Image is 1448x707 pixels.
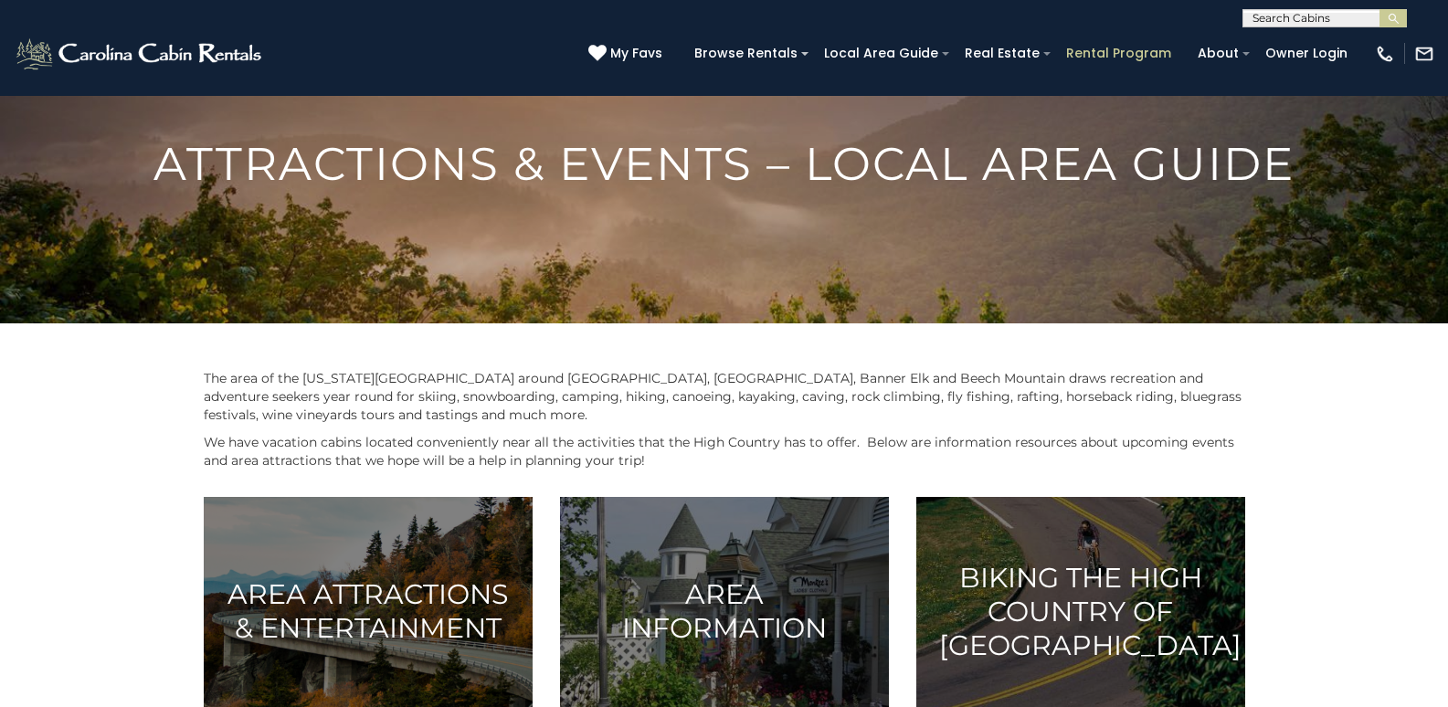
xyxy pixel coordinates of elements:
[1057,39,1180,68] a: Rental Program
[685,39,807,68] a: Browse Rentals
[939,561,1222,662] h3: Biking the High Country of [GEOGRAPHIC_DATA]
[227,577,510,645] h3: Area Attractions & Entertainment
[204,433,1245,470] p: We have vacation cabins located conveniently near all the activities that the High Country has to...
[583,577,866,645] h3: Area Information
[1256,39,1357,68] a: Owner Login
[815,39,947,68] a: Local Area Guide
[610,44,662,63] span: My Favs
[204,369,1245,424] p: The area of the [US_STATE][GEOGRAPHIC_DATA] around [GEOGRAPHIC_DATA], [GEOGRAPHIC_DATA], Banner E...
[14,36,267,72] img: White-1-2.png
[1414,44,1434,64] img: mail-regular-white.png
[1375,44,1395,64] img: phone-regular-white.png
[956,39,1049,68] a: Real Estate
[1189,39,1248,68] a: About
[588,44,667,64] a: My Favs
